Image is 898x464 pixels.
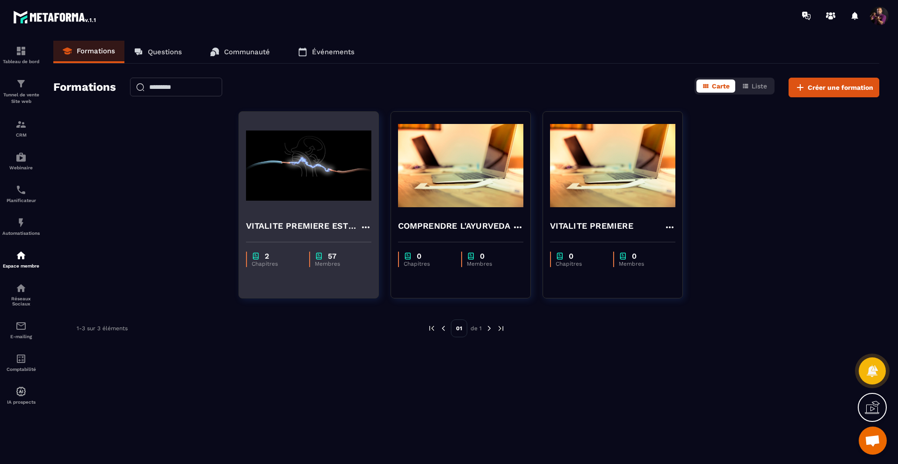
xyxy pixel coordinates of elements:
[15,250,27,261] img: automations
[2,334,40,339] p: E-mailing
[53,78,116,97] h2: Formations
[632,252,637,261] p: 0
[2,313,40,346] a: emailemailE-mailing
[239,111,391,310] a: formation-backgroundVITALITE PREMIERE ESTRELLAchapter2Chapitreschapter57Membres
[289,41,364,63] a: Événements
[2,38,40,71] a: formationformationTableau de bord
[471,325,482,332] p: de 1
[467,261,514,267] p: Membres
[398,219,511,232] h4: COMPRENDRE L'AYURVEDA
[53,41,124,63] a: Formations
[2,275,40,313] a: social-networksocial-networkRéseaux Sociaux
[467,252,475,261] img: chapter
[124,41,191,63] a: Questions
[2,296,40,306] p: Réseaux Sociaux
[480,252,485,261] p: 0
[417,252,421,261] p: 0
[15,283,27,294] img: social-network
[569,252,573,261] p: 0
[2,346,40,379] a: accountantaccountantComptabilité
[2,165,40,170] p: Webinaire
[619,261,666,267] p: Membres
[13,8,97,25] img: logo
[15,152,27,163] img: automations
[404,261,452,267] p: Chapitres
[315,261,362,267] p: Membres
[736,80,773,93] button: Liste
[398,119,523,212] img: formation-background
[2,367,40,372] p: Comptabilité
[148,48,182,56] p: Questions
[2,92,40,105] p: Tunnel de vente Site web
[485,324,493,333] img: next
[201,41,279,63] a: Communauté
[2,132,40,138] p: CRM
[391,111,543,310] a: formation-backgroundCOMPRENDRE L'AYURVEDAchapter0Chapitreschapter0Membres
[497,324,505,333] img: next
[2,243,40,275] a: automationsautomationsEspace membre
[619,252,627,261] img: chapter
[556,261,604,267] p: Chapitres
[77,47,115,55] p: Formations
[246,119,371,212] img: formation-background
[2,263,40,268] p: Espace membre
[15,353,27,364] img: accountant
[451,319,467,337] p: 01
[789,78,879,97] button: Créer une formation
[543,111,695,310] a: formation-backgroundVITALITE PREMIEREchapter0Chapitreschapter0Membres
[550,119,675,212] img: formation-background
[859,427,887,455] div: Ouvrir le chat
[808,83,873,92] span: Créer une formation
[427,324,436,333] img: prev
[312,48,355,56] p: Événements
[15,184,27,196] img: scheduler
[15,320,27,332] img: email
[404,252,412,261] img: chapter
[2,177,40,210] a: schedulerschedulerPlanificateur
[15,386,27,397] img: automations
[2,71,40,112] a: formationformationTunnel de vente Site web
[2,198,40,203] p: Planificateur
[15,78,27,89] img: formation
[15,217,27,228] img: automations
[246,219,360,232] h4: VITALITE PREMIERE ESTRELLA
[752,82,767,90] span: Liste
[328,252,336,261] p: 57
[224,48,270,56] p: Communauté
[252,261,300,267] p: Chapitres
[265,252,269,261] p: 2
[696,80,735,93] button: Carte
[252,252,260,261] img: chapter
[439,324,448,333] img: prev
[2,210,40,243] a: automationsautomationsAutomatisations
[2,399,40,405] p: IA prospects
[550,219,633,232] h4: VITALITE PREMIERE
[2,59,40,64] p: Tableau de bord
[2,112,40,145] a: formationformationCRM
[2,145,40,177] a: automationsautomationsWebinaire
[2,231,40,236] p: Automatisations
[556,252,564,261] img: chapter
[15,45,27,57] img: formation
[315,252,323,261] img: chapter
[712,82,730,90] span: Carte
[77,325,128,332] p: 1-3 sur 3 éléments
[15,119,27,130] img: formation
